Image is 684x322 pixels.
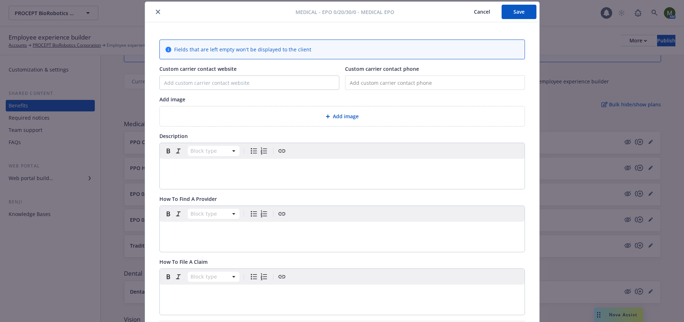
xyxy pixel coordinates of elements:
button: Bulleted list [249,272,259,282]
span: Custom carrier contact website [159,65,237,72]
button: Italic [173,209,183,219]
button: Save [502,5,536,19]
div: editable markdown [160,285,525,302]
button: Bold [163,209,173,219]
button: Numbered list [259,272,269,282]
button: Block type [188,272,239,282]
button: Numbered list [259,209,269,219]
input: Add custom carrier contact phone [345,75,525,90]
button: Cancel [462,5,502,19]
span: Custom carrier contact phone [345,65,419,72]
button: Numbered list [259,146,269,156]
button: Block type [188,146,239,156]
span: How To Find A Provider [159,195,217,202]
button: Bulleted list [249,146,259,156]
button: Italic [173,146,183,156]
span: Add image [333,112,359,120]
div: toggle group [249,146,269,156]
button: Bulleted list [249,209,259,219]
span: Description [159,133,188,139]
button: Create link [277,272,287,282]
button: close [154,8,162,16]
div: Add image [159,106,525,126]
button: Bold [163,272,173,282]
div: editable markdown [160,222,525,239]
button: Block type [188,209,239,219]
button: Italic [173,272,183,282]
button: Create link [277,209,287,219]
div: editable markdown [160,159,525,176]
button: Bold [163,146,173,156]
span: Add image [159,96,185,103]
button: Create link [277,146,287,156]
input: Add custom carrier contact website [160,76,339,89]
div: toggle group [249,209,269,219]
span: Medical - EPO 0/20/30/0 - Medical EPO [296,8,394,16]
span: Fields that are left empty won't be displayed to the client [174,46,311,53]
div: toggle group [249,272,269,282]
span: How To File A Claim [159,258,208,265]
